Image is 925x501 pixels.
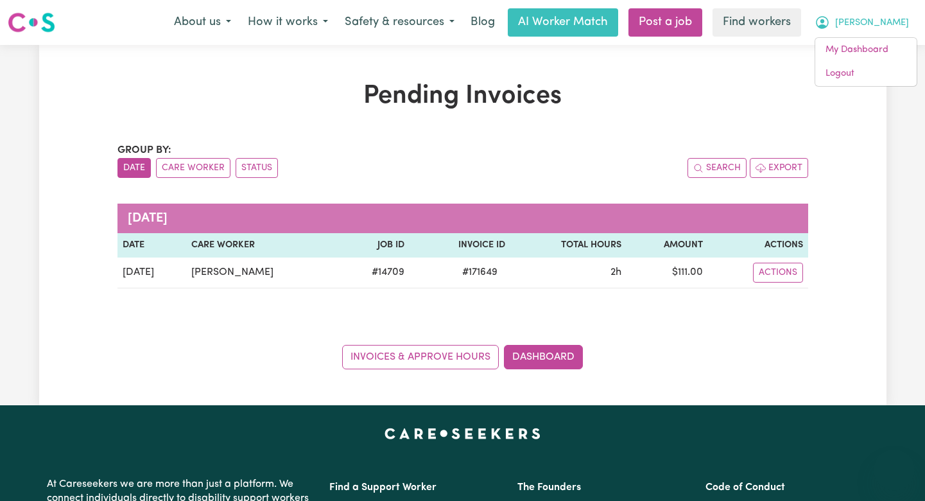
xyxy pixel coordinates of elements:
[517,482,581,493] a: The Founders
[627,258,708,288] td: $ 111.00
[186,258,339,288] td: [PERSON_NAME]
[117,145,171,155] span: Group by:
[156,158,230,178] button: sort invoices by care worker
[510,233,627,258] th: Total Hours
[874,450,915,491] iframe: Button to launch messaging window
[8,11,55,34] img: Careseekers logo
[410,233,510,258] th: Invoice ID
[336,9,463,36] button: Safety & resources
[815,62,917,86] a: Logout
[342,345,499,369] a: Invoices & Approve Hours
[463,8,503,37] a: Blog
[385,428,540,439] a: Careseekers home page
[806,9,917,36] button: My Account
[708,233,808,258] th: Actions
[329,482,437,493] a: Find a Support Worker
[117,233,186,258] th: Date
[504,345,583,369] a: Dashboard
[166,9,239,36] button: About us
[117,158,151,178] button: sort invoices by date
[713,8,801,37] a: Find workers
[454,265,505,280] span: # 171649
[239,9,336,36] button: How it works
[117,81,808,112] h1: Pending Invoices
[338,258,410,288] td: # 14709
[117,204,808,233] caption: [DATE]
[753,263,803,283] button: Actions
[8,8,55,37] a: Careseekers logo
[186,233,339,258] th: Care Worker
[628,8,702,37] a: Post a job
[508,8,618,37] a: AI Worker Match
[705,482,785,493] a: Code of Conduct
[610,267,621,277] span: 2 hours
[815,37,917,87] div: My Account
[627,233,708,258] th: Amount
[338,233,410,258] th: Job ID
[835,16,909,30] span: [PERSON_NAME]
[687,158,747,178] button: Search
[117,258,186,288] td: [DATE]
[815,38,917,62] a: My Dashboard
[750,158,808,178] button: Export
[236,158,278,178] button: sort invoices by paid status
